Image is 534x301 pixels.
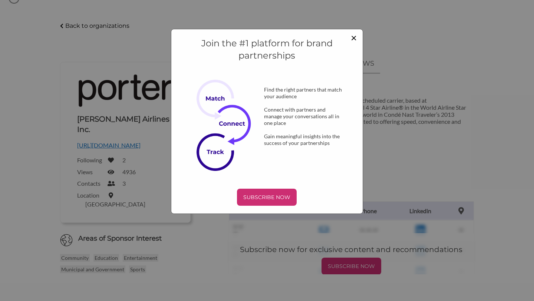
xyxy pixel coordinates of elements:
[252,86,355,100] div: Find the right partners that match your audience
[197,80,259,171] img: Subscribe Now Image
[179,189,355,206] a: SUBSCRIBE NOW
[179,37,355,62] h4: Join the #1 platform for brand partnerships
[351,32,357,43] button: Close modal
[240,192,294,203] p: SUBSCRIBE NOW
[252,106,355,126] div: Connect with partners and manage your conversations all in one place
[252,133,355,146] div: Gain meaningful insights into the success of your partnerships
[351,31,357,44] span: ×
